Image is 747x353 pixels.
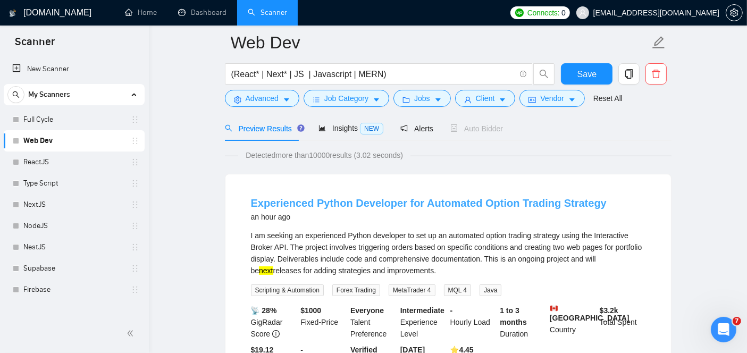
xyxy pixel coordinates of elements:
span: Insights [318,124,383,132]
span: Detected more than 10000 results (3.02 seconds) [238,149,410,161]
span: bars [313,96,320,104]
span: Java [480,284,501,296]
div: an hour ago [251,211,607,223]
button: barsJob Categorycaret-down [304,90,389,107]
a: Reset All [593,93,623,104]
div: I am seeking an experienced Python developer to set up an automated option trading strategy using... [251,230,645,276]
span: Save [577,68,597,81]
a: NestJS [23,237,124,258]
span: Vendor [540,93,564,104]
div: Talent Preference [348,305,398,340]
span: search [534,69,554,79]
div: Fixed-Price [298,305,348,340]
li: My Scanners [4,84,145,300]
input: Scanner name... [231,29,650,56]
b: 📡 28% [251,306,277,315]
div: Country [548,305,598,340]
span: Forex Trading [332,284,380,296]
span: info-circle [520,71,527,78]
button: setting [726,4,743,21]
span: holder [131,179,139,188]
button: search [533,63,555,85]
b: $ 3.2k [600,306,618,315]
img: 🇨🇦 [550,305,558,312]
span: copy [619,69,639,79]
a: Experienced Python Developer for Automated Option Trading Strategy [251,197,607,209]
button: search [7,86,24,103]
li: New Scanner [4,58,145,80]
span: Connects: [527,7,559,19]
span: user [579,9,586,16]
span: MQL 4 [444,284,472,296]
div: Experience Level [398,305,448,340]
a: ReactJS [23,152,124,173]
span: info-circle [272,330,280,338]
span: caret-down [499,96,506,104]
input: Search Freelance Jobs... [231,68,515,81]
span: MetaTrader 4 [389,284,435,296]
span: Preview Results [225,124,301,133]
span: caret-down [373,96,380,104]
span: holder [131,222,139,230]
span: search [8,91,24,98]
span: Client [476,93,495,104]
b: Intermediate [400,306,444,315]
a: Supabase [23,258,124,279]
span: My Scanners [28,84,70,105]
a: homeHome [125,8,157,17]
span: setting [726,9,742,17]
a: Type Script [23,173,124,194]
span: search [225,124,232,132]
button: userClientcaret-down [455,90,516,107]
span: holder [131,158,139,166]
a: Full Cycle [23,109,124,130]
a: setting [726,9,743,17]
b: - [450,306,453,315]
a: searchScanner [248,8,287,17]
span: caret-down [283,96,290,104]
span: holder [131,115,139,124]
span: 0 [561,7,566,19]
button: delete [645,63,667,85]
iframe: Intercom live chat [711,317,736,342]
span: Alerts [400,124,433,133]
button: settingAdvancedcaret-down [225,90,299,107]
b: 1 to 3 months [500,306,527,326]
span: caret-down [568,96,576,104]
span: Advanced [246,93,279,104]
b: Everyone [350,306,384,315]
span: Job Category [324,93,368,104]
span: holder [131,137,139,145]
a: NodeJS [23,215,124,237]
a: Firebase [23,279,124,300]
span: delete [646,69,666,79]
span: user [464,96,472,104]
span: edit [652,36,666,49]
div: GigRadar Score [249,305,299,340]
button: copy [618,63,640,85]
div: Tooltip anchor [296,123,306,133]
span: holder [131,243,139,251]
a: NextJS [23,194,124,215]
span: holder [131,200,139,209]
span: robot [450,124,458,132]
span: holder [131,285,139,294]
button: folderJobscaret-down [393,90,451,107]
mark: next [259,266,273,275]
span: area-chart [318,124,326,132]
button: Save [561,63,612,85]
div: Duration [498,305,548,340]
span: folder [402,96,410,104]
a: dashboardDashboard [178,8,226,17]
span: Scanner [6,34,63,56]
span: Scripting & Automation [251,284,324,296]
b: $ 1000 [300,306,321,315]
div: Total Spent [598,305,648,340]
span: double-left [127,328,137,339]
a: Web Dev [23,130,124,152]
span: notification [400,124,408,132]
span: holder [131,264,139,273]
b: [GEOGRAPHIC_DATA] [550,305,630,322]
span: 7 [733,317,741,325]
span: idcard [528,96,536,104]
